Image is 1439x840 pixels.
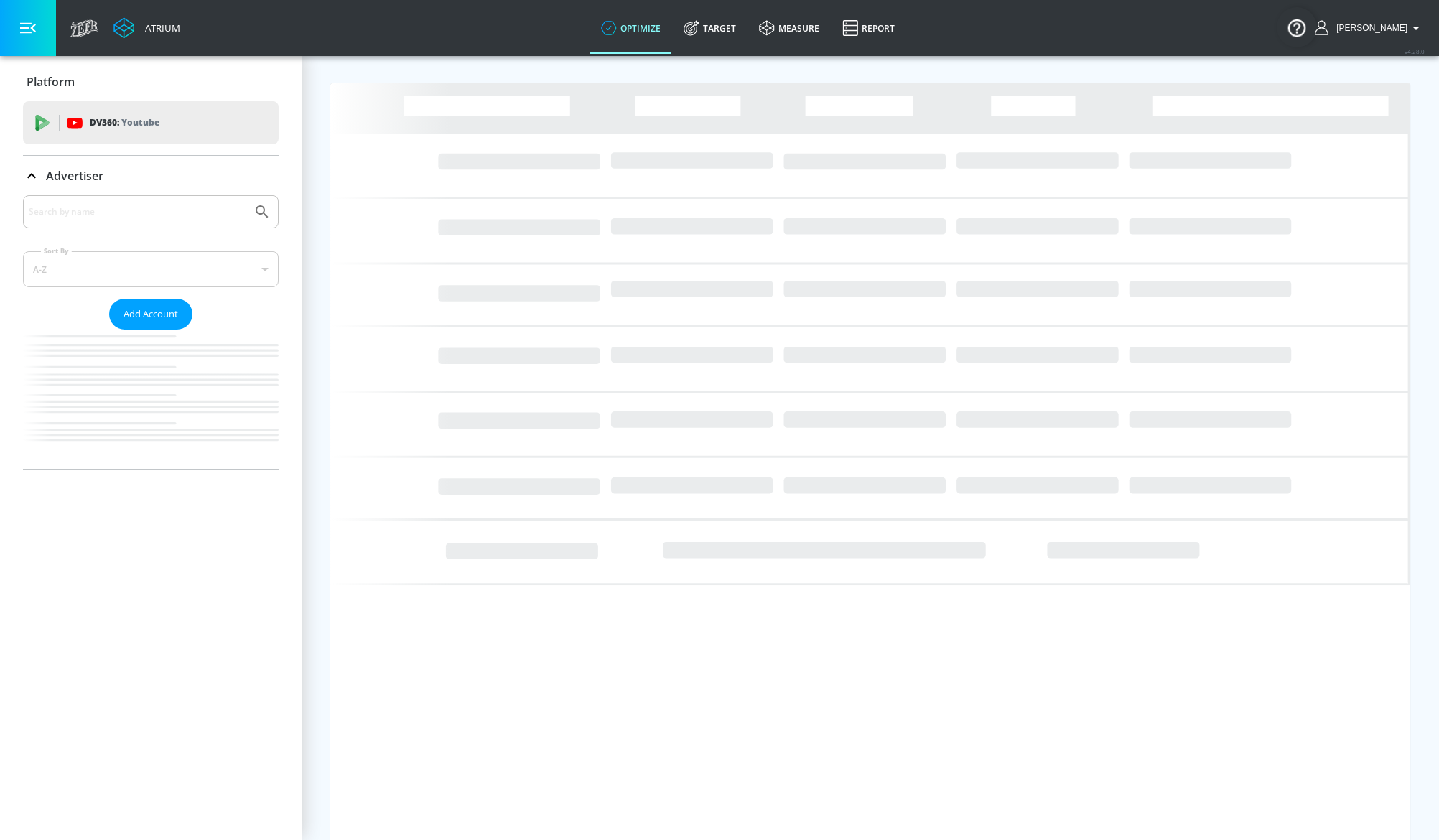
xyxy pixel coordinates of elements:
button: Open Resource Center [1277,7,1317,47]
label: Sort By [41,246,72,256]
p: Platform [27,74,75,90]
a: Target [672,2,748,54]
a: Atrium [113,17,180,39]
a: Report [831,2,906,54]
input: Search by name [29,202,246,221]
button: [PERSON_NAME] [1315,19,1425,37]
a: optimize [590,2,672,54]
button: Add Account [109,299,192,330]
span: v 4.28.0 [1405,47,1425,55]
div: DV360: Youtube [23,101,279,144]
div: Advertiser [23,195,279,469]
p: Advertiser [46,168,103,184]
div: Atrium [139,22,180,34]
a: measure [748,2,831,54]
nav: list of Advertiser [23,330,279,469]
div: Platform [23,62,279,102]
p: Youtube [121,115,159,130]
div: Advertiser [23,156,279,196]
p: DV360: [90,115,159,131]
span: login as: guillermo.cabrera@zefr.com [1331,23,1407,33]
div: A-Z [23,251,279,287]
span: Add Account [124,306,178,322]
